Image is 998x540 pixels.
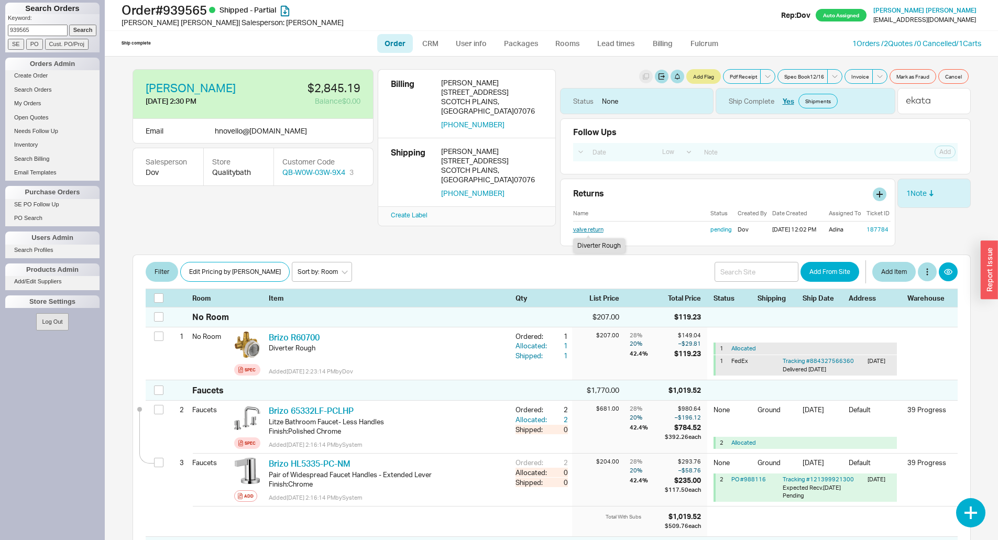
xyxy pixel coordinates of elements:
[573,96,594,106] div: Status
[600,511,646,521] div: Total With Subs
[5,139,100,150] a: Inventory
[171,454,184,471] div: 3
[803,458,842,473] div: [DATE]
[441,166,543,184] div: SCOTCH PLAINS , [GEOGRAPHIC_DATA] 07076
[391,147,433,198] div: Shipping
[516,425,549,434] div: Shipped:
[630,423,663,432] div: 42.4 %
[907,293,949,303] div: Warehouse
[758,458,796,473] div: Ground
[5,3,100,14] h1: Search Orders
[849,405,901,422] div: Default
[577,240,621,251] div: Diverter Rough
[146,157,191,167] div: Salesperson
[945,72,962,81] span: Cancel
[516,341,549,350] div: Allocated:
[772,226,825,233] div: [DATE] 12:02 PM
[516,341,568,350] button: Allocated:1
[269,493,507,502] div: Added [DATE] 2:16:14 PM by System
[516,415,549,424] div: Allocated:
[269,470,507,479] div: Pair of Widespread Faucet Handles - Extended Lever
[829,226,862,233] div: Adina
[549,425,568,434] div: 0
[192,401,230,418] div: Faucets
[783,366,807,373] span: Delivered
[852,39,956,48] a: 1Orders /2Quotes /0 Cancelled
[5,58,100,70] div: Orders Admin
[5,98,100,109] a: My Orders
[720,439,727,447] div: 2
[723,69,761,84] button: Pdf Receipt
[146,96,251,106] div: [DATE] 2:30 PM
[549,415,568,424] div: 2
[5,199,100,210] a: SE PO Follow Up
[269,479,507,489] div: Finish : Chrome
[69,25,97,36] input: Search
[772,210,825,217] div: Date Created
[665,458,701,466] div: $293.76
[668,293,707,303] div: Total Price
[873,7,977,14] a: [PERSON_NAME] [PERSON_NAME]
[710,210,733,217] div: Status
[448,34,495,53] a: User info
[630,458,663,466] div: 28 %
[269,417,507,426] div: Litze Bathroom Faucet- Less Handles
[192,454,230,471] div: Faucets
[146,167,191,178] div: Dov
[5,186,100,199] div: Purchase Orders
[803,405,842,422] div: [DATE]
[573,127,617,137] div: Follow Ups
[572,405,619,413] div: $681.00
[829,210,862,217] div: Assigned To
[867,226,889,233] a: 187784
[731,476,766,483] a: PO #988116
[234,364,260,376] a: Spec
[939,148,951,156] span: Add
[269,458,350,469] a: Brizo HL5335-PC-NM
[5,245,100,256] a: Search Profiles
[729,96,774,106] div: Ship Complete
[881,266,907,278] span: Add Item
[665,433,701,441] div: $392.26 each
[26,39,43,50] input: PO
[758,293,796,303] div: Shipping
[441,78,543,87] div: [PERSON_NAME]
[935,146,956,158] button: Add
[800,262,859,282] button: Add From Site
[674,312,701,322] div: $119.23
[441,120,505,129] button: [PHONE_NUMBER]
[803,293,842,303] div: Ship Date
[497,34,546,53] a: Packages
[783,357,854,365] a: Tracking #884327566360
[8,14,100,25] p: Keyword:
[805,97,831,105] span: Shipments
[710,226,733,233] a: pending
[783,484,863,492] div: Expected Recv.
[714,293,751,303] div: Status
[269,405,354,416] a: Brizo 65332LF-PCLHP
[180,262,290,282] button: Edit Pricing by [PERSON_NAME]
[215,126,307,135] span: hnovello @ [DOMAIN_NAME]
[720,357,727,373] div: 1
[549,478,568,487] div: 0
[906,188,934,199] a: 1Note
[192,384,224,396] div: Faucets
[282,157,354,167] div: Customer Code
[45,39,89,50] input: Cust. PO/Proj
[234,458,260,484] img: HL5335-PC-B1_nk3s5e
[698,145,882,159] input: Note
[573,188,891,199] div: Returns
[234,437,260,449] a: Spec
[269,440,507,449] div: Added [DATE] 2:16:14 PM by System
[872,262,916,282] button: Add Item
[783,492,863,500] div: Pending
[693,72,714,81] span: Add Flag
[668,385,701,395] div: $1,019.52
[573,226,604,233] a: valve return
[5,70,100,81] a: Create Order
[781,10,810,20] div: Rep: Dov
[549,468,568,477] div: 0
[415,34,446,53] a: CRM
[868,357,893,373] div: [DATE]
[549,458,568,467] div: 2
